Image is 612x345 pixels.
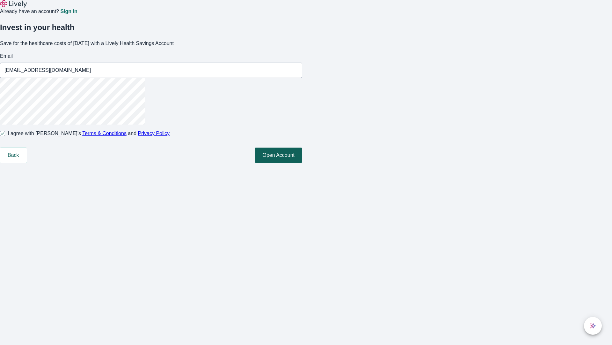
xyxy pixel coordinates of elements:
a: Privacy Policy [138,131,170,136]
button: chat [584,317,602,335]
button: Open Account [255,148,302,163]
span: I agree with [PERSON_NAME]’s and [8,130,170,137]
svg: Lively AI Assistant [590,323,596,329]
a: Terms & Conditions [82,131,127,136]
a: Sign in [60,9,77,14]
